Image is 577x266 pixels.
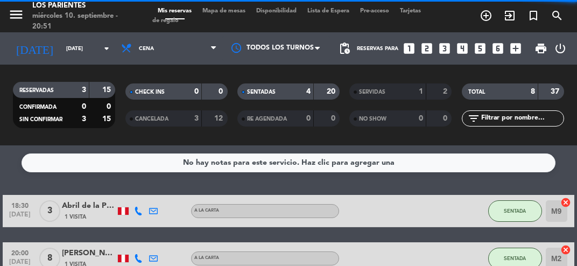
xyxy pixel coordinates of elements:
i: power_settings_new [554,42,567,55]
div: [PERSON_NAME] [62,247,116,260]
strong: 8 [531,88,535,95]
span: CANCELADA [135,116,168,122]
span: 18:30 [6,199,33,211]
i: arrow_drop_down [100,42,113,55]
strong: 0 [306,115,311,122]
strong: 3 [82,86,86,94]
span: RE AGENDADA [247,116,287,122]
span: SENTADA [504,255,526,261]
strong: 3 [194,115,199,122]
span: 3 [39,200,60,222]
span: SENTADA [504,208,526,214]
i: looks_two [420,41,434,55]
i: filter_list [467,112,480,125]
span: 1 Visita [65,213,86,221]
strong: 0 [82,103,86,110]
div: miércoles 10. septiembre - 20:51 [32,11,136,32]
i: looks_3 [438,41,452,55]
i: search [551,9,564,22]
strong: 0 [219,88,225,95]
i: looks_6 [491,41,505,55]
span: SERVIDAS [359,89,385,95]
strong: 15 [102,115,113,123]
strong: 2 [443,88,449,95]
strong: 1 [419,88,423,95]
strong: 12 [214,115,225,122]
span: CHECK INS [135,89,165,95]
strong: 0 [331,115,337,122]
button: SENTADA [488,200,542,222]
input: Filtrar por nombre... [480,113,564,124]
span: Lista de Espera [302,8,355,14]
i: add_box [509,41,523,55]
span: RESERVADAS [19,88,54,93]
strong: 37 [551,88,561,95]
strong: 0 [443,115,449,122]
i: exit_to_app [503,9,516,22]
strong: 4 [306,88,311,95]
span: CONFIRMADA [19,104,57,110]
div: Abril de la Peña [62,200,116,212]
span: SIN CONFIRMAR [19,117,62,122]
span: pending_actions [338,42,351,55]
i: menu [8,6,24,23]
strong: 0 [194,88,199,95]
strong: 20 [327,88,337,95]
span: print [534,42,547,55]
button: menu [8,6,24,26]
span: A la carta [194,208,219,213]
div: No hay notas para este servicio. Haz clic para agregar una [183,157,395,169]
span: A la carta [194,256,219,260]
span: NO SHOW [359,116,386,122]
span: TOTAL [468,89,485,95]
i: [DATE] [8,37,61,59]
i: add_circle_outline [480,9,492,22]
strong: 0 [107,103,113,110]
span: Mis reservas [152,8,197,14]
strong: 3 [82,115,86,123]
i: cancel [560,244,571,255]
i: turned_in_not [527,9,540,22]
span: 20:00 [6,246,33,258]
span: Pre-acceso [355,8,395,14]
span: Mapa de mesas [197,8,251,14]
span: Disponibilidad [251,8,302,14]
i: looks_4 [455,41,469,55]
span: Cena [139,46,154,52]
div: Los Parientes [32,1,136,11]
i: cancel [560,197,571,208]
span: [DATE] [6,211,33,223]
i: looks_5 [473,41,487,55]
i: looks_one [402,41,416,55]
span: Reservas para [357,46,398,52]
div: LOG OUT [552,32,569,65]
strong: 0 [419,115,423,122]
span: SENTADAS [247,89,276,95]
strong: 15 [102,86,113,94]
